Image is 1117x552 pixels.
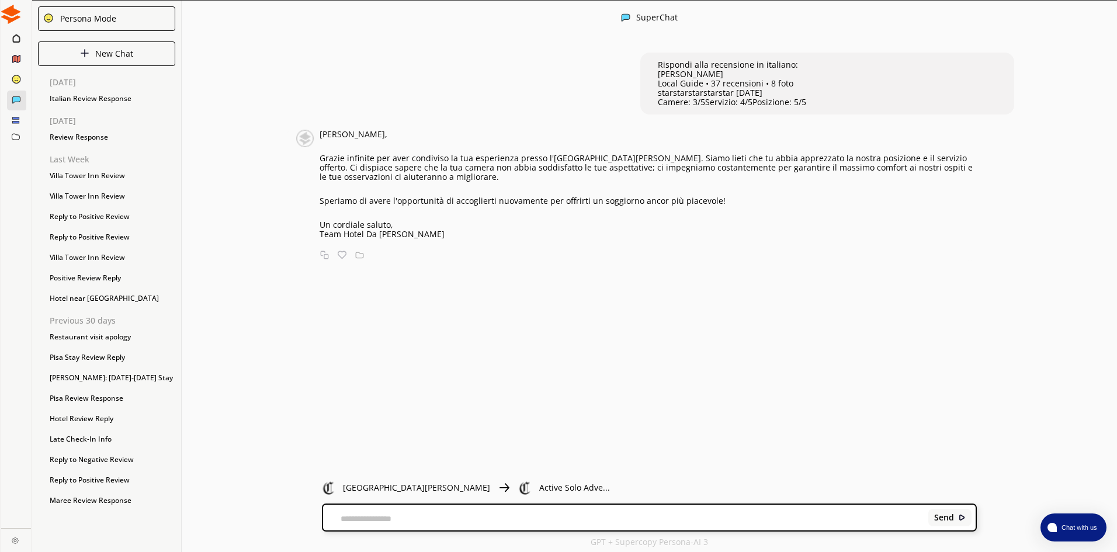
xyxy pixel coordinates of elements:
img: Favorite [338,251,346,259]
div: [PERSON_NAME]: [DATE]-[DATE] Stay [44,369,181,387]
div: Late Check-In Info [44,431,181,448]
div: Reply to Positive Review [44,471,181,489]
p: [PERSON_NAME], [320,130,977,139]
img: Copy [320,251,329,259]
p: New Chat [95,49,133,58]
div: Reply to Negative Review [44,451,181,468]
div: Hotel near [GEOGRAPHIC_DATA] [44,290,181,307]
p: Previous 30 days [50,316,181,325]
p: Team Hotel Da [PERSON_NAME] [320,230,977,239]
p: [DATE] [50,78,181,87]
img: Close [518,481,532,495]
img: Close [621,13,630,22]
div: Hotel Review Reply [44,410,181,428]
img: Close [12,537,19,544]
div: Positive Review Reply [44,269,181,287]
div: Reply to Positive Review [44,228,181,246]
button: atlas-launcher [1040,513,1106,541]
div: Pisa Stay Review Reply [44,349,181,366]
div: Pisa Review Response [44,390,181,407]
div: SuperChat [636,13,678,24]
p: GPT + Supercopy Persona-AI 3 [591,537,708,547]
div: Persona Mode [56,14,116,23]
div: Villa Tower Inn Review [44,249,181,266]
p: starstarstarstarstar [DATE] [658,88,806,98]
div: Restaurant visit apology [44,328,181,346]
b: Send [934,513,954,522]
p: Grazie infinite per aver condiviso la tua esperienza presso l'[GEOGRAPHIC_DATA][PERSON_NAME]. Sia... [320,154,977,182]
div: Villa Tower Inn Review [44,167,181,185]
img: Close [322,481,336,495]
div: Maree Review Response [44,492,181,509]
div: Italian Review Response [44,90,181,107]
span: Chat with us [1057,523,1099,532]
img: Close [43,13,54,23]
img: Save [355,251,364,259]
p: [GEOGRAPHIC_DATA][PERSON_NAME] [343,483,490,492]
img: Close [497,481,511,495]
img: Close [80,48,89,58]
img: Close [958,513,966,522]
p: Active Solo Adve... [539,483,610,492]
p: Camere: 3/5Servizio: 4/5Posizione: 5/5 [658,98,806,107]
p: Un cordiale saluto, [320,220,977,230]
div: Hotel Review Response [44,512,181,530]
img: Close [296,130,314,147]
div: Reply to Positive Review [44,208,181,225]
p: [DATE] [50,116,181,126]
p: [PERSON_NAME] [658,70,806,79]
p: Local Guide • 37 recensioni • 8 foto [658,79,806,88]
div: Villa Tower Inn Review [44,188,181,205]
div: Review Response [44,129,181,146]
p: Speriamo di avere l'opportunità di accoglierti nuovamente per offrirti un soggiorno ancor più pia... [320,196,977,206]
a: Close [1,529,31,549]
p: Rispondi alla recensione in italiano: [658,60,806,70]
p: Last Week [50,155,181,164]
img: Close [1,5,20,24]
